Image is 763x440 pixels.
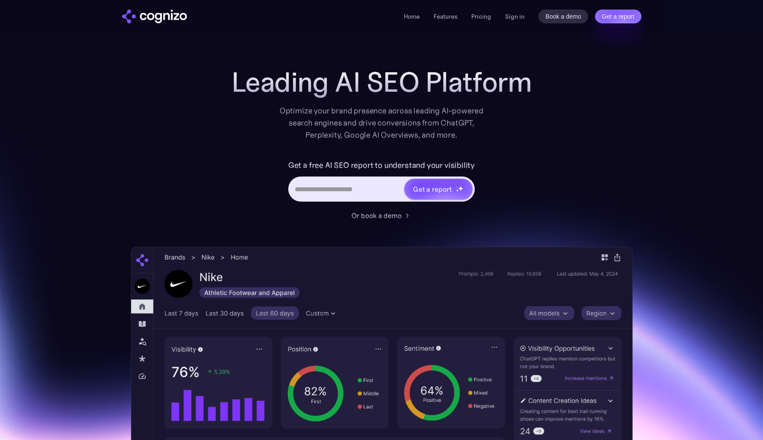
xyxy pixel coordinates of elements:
[288,158,475,172] label: Get a free AI SEO report to understand your visibility
[403,178,473,200] a: Get a reportstarstarstar
[351,210,412,221] a: Or book a demo
[538,10,588,23] a: Book a demo
[456,186,457,187] img: star
[413,184,452,194] div: Get a report
[232,67,532,98] h1: Leading AI SEO Platform
[458,186,464,191] img: star
[275,105,488,141] div: Optimize your brand presence across leading AI-powered search engines and drive conversions from ...
[351,210,402,221] div: Or book a demo
[505,11,525,22] a: Sign in
[434,13,457,20] a: Features
[122,10,187,23] img: cognizo logo
[471,13,491,20] a: Pricing
[122,10,187,23] a: home
[404,13,420,20] a: Home
[288,158,475,206] form: Hero URL Input Form
[595,10,641,23] a: Get a report
[456,189,459,192] img: star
